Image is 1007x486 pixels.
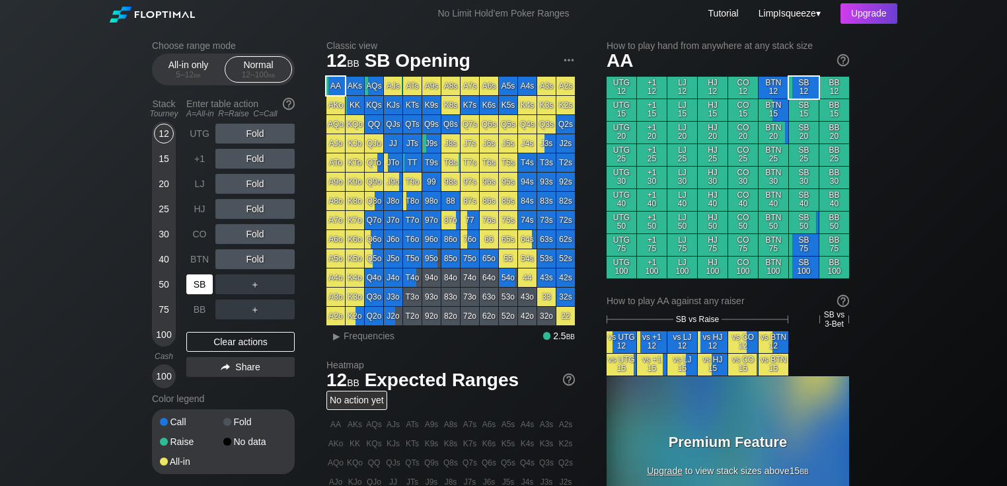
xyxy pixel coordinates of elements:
[346,134,364,153] div: KJo
[441,192,460,210] div: 88
[441,268,460,287] div: 84o
[499,115,517,134] div: Q5s
[667,234,697,256] div: LJ 75
[365,211,383,229] div: Q7o
[215,224,295,244] div: Fold
[186,124,213,143] div: UTG
[186,109,295,118] div: A=All-in R=Raise C=Call
[537,96,556,114] div: K3s
[215,199,295,219] div: Fold
[518,115,537,134] div: Q4s
[154,300,174,319] div: 75
[499,211,517,229] div: 75s
[556,173,575,191] div: 92s
[480,307,498,325] div: 62o
[186,199,213,219] div: HJ
[441,288,460,306] div: 83o
[607,167,636,188] div: UTG 30
[728,234,758,256] div: CO 75
[441,230,460,249] div: 86o
[537,134,556,153] div: J3s
[418,8,589,22] div: No Limit Hold’em Poker Ranges
[518,173,537,191] div: 94s
[499,268,517,287] div: 54o
[607,144,636,166] div: UTG 25
[518,230,537,249] div: 64s
[698,77,727,99] div: HJ 12
[607,212,636,233] div: UTG 50
[728,144,758,166] div: CO 25
[403,134,422,153] div: JTs
[537,230,556,249] div: 63s
[667,189,697,211] div: LJ 40
[556,115,575,134] div: Q2s
[759,122,788,143] div: BTN 20
[607,257,636,278] div: UTG 100
[759,167,788,188] div: BTN 30
[461,307,479,325] div: 72o
[422,268,441,287] div: 94o
[499,96,517,114] div: K5s
[607,40,849,51] h2: How to play hand from anywhere at any stack size
[365,153,383,172] div: QTo
[365,230,383,249] div: Q6o
[480,268,498,287] div: 64o
[346,268,364,287] div: K4o
[480,211,498,229] div: 76s
[556,211,575,229] div: 72s
[154,366,174,386] div: 100
[789,122,819,143] div: SB 20
[194,70,201,79] span: bb
[365,192,383,210] div: Q8o
[607,50,633,71] span: AA
[154,249,174,269] div: 40
[365,134,383,153] div: QJo
[215,249,295,269] div: Fold
[698,144,727,166] div: HJ 25
[667,122,697,143] div: LJ 20
[346,77,364,95] div: AKs
[346,211,364,229] div: K7o
[186,224,213,244] div: CO
[365,115,383,134] div: QQ
[461,153,479,172] div: T7s
[346,153,364,172] div: KTo
[186,274,213,294] div: SB
[667,257,697,278] div: LJ 100
[281,97,296,111] img: help.32db89a4.svg
[537,153,556,172] div: T3s
[403,288,422,306] div: T3o
[537,211,556,229] div: 73s
[154,199,174,219] div: 25
[537,249,556,268] div: 53s
[215,274,295,294] div: ＋
[789,257,819,278] div: SB 100
[441,307,460,325] div: 82o
[556,230,575,249] div: 62s
[556,96,575,114] div: K2s
[537,173,556,191] div: 93s
[384,173,402,191] div: J9o
[346,230,364,249] div: K6o
[186,93,295,124] div: Enter table action
[698,122,727,143] div: HJ 20
[556,77,575,95] div: A2s
[698,234,727,256] div: HJ 75
[840,3,897,24] div: Upgrade
[759,77,788,99] div: BTN 12
[637,99,667,121] div: +1 15
[499,192,517,210] div: 85s
[186,249,213,269] div: BTN
[789,234,819,256] div: SB 75
[759,8,816,19] span: LimpIsqueeze
[326,288,345,306] div: A3o
[759,144,788,166] div: BTN 25
[346,288,364,306] div: K3o
[422,96,441,114] div: K9s
[698,257,727,278] div: HJ 100
[326,192,345,210] div: A8o
[499,77,517,95] div: A5s
[347,55,359,69] span: bb
[698,189,727,211] div: HJ 40
[403,173,422,191] div: T9o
